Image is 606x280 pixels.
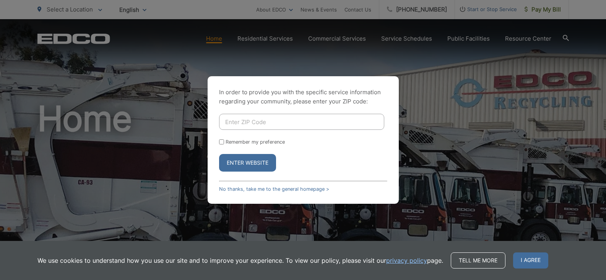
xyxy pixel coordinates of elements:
p: In order to provide you with the specific service information regarding your community, please en... [219,88,387,106]
a: Tell me more [451,252,505,269]
label: Remember my preference [226,139,285,145]
a: privacy policy [386,256,427,265]
input: Enter ZIP Code [219,114,384,130]
a: No thanks, take me to the general homepage > [219,186,329,192]
p: We use cookies to understand how you use our site and to improve your experience. To view our pol... [37,256,443,265]
span: I agree [513,252,548,269]
button: Enter Website [219,154,276,172]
